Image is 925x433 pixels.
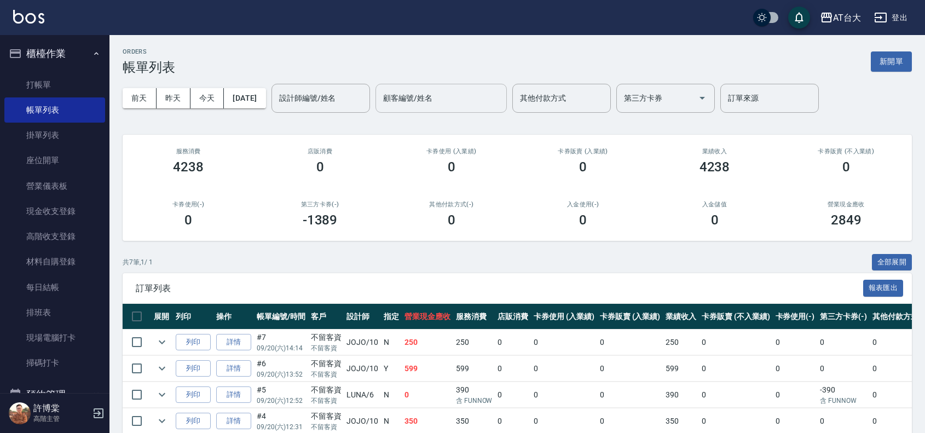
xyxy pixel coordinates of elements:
[597,382,663,408] td: 0
[381,382,402,408] td: N
[9,402,31,424] img: Person
[311,411,342,422] div: 不留客資
[870,8,912,28] button: 登出
[176,334,211,351] button: 列印
[833,11,861,25] div: AT台大
[402,304,453,330] th: 營業現金應收
[530,201,635,208] h2: 入金使用(-)
[531,304,597,330] th: 卡券使用 (入業績)
[495,330,531,355] td: 0
[863,280,904,297] button: 報表匯出
[699,330,772,355] td: 0
[173,304,213,330] th: 列印
[699,382,772,408] td: 0
[448,212,455,228] h3: 0
[344,330,381,355] td: JOJO /10
[123,60,175,75] h3: 帳單列表
[530,148,635,155] h2: 卡券販賣 (入業績)
[794,148,899,155] h2: 卡券販賣 (不入業績)
[699,159,730,175] h3: 4238
[254,304,308,330] th: 帳單編號/時間
[495,304,531,330] th: 店販消費
[154,386,170,403] button: expand row
[303,212,338,228] h3: -1389
[699,356,772,382] td: 0
[711,212,719,228] h3: 0
[817,382,870,408] td: -390
[663,330,699,355] td: 250
[453,356,495,382] td: 599
[773,304,818,330] th: 卡券使用(-)
[216,360,251,377] a: 詳情
[817,356,870,382] td: 0
[597,304,663,330] th: 卡券販賣 (入業績)
[872,254,912,271] button: 全部展開
[817,304,870,330] th: 第三方卡券(-)
[794,201,899,208] h2: 營業現金應收
[402,382,453,408] td: 0
[817,330,870,355] td: 0
[597,330,663,355] td: 0
[381,304,402,330] th: 指定
[176,360,211,377] button: 列印
[448,159,455,175] h3: 0
[257,343,305,353] p: 09/20 (六) 14:14
[173,159,204,175] h3: 4238
[33,403,89,414] h5: 許博棠
[344,356,381,382] td: JOJO /10
[344,304,381,330] th: 設計師
[693,89,711,107] button: Open
[257,422,305,432] p: 09/20 (六) 12:31
[184,212,192,228] h3: 0
[788,7,810,28] button: save
[216,413,251,430] a: 詳情
[4,39,105,68] button: 櫃檯作業
[267,201,372,208] h2: 第三方卡券(-)
[842,159,850,175] h3: 0
[311,396,342,406] p: 不留客資
[123,48,175,55] h2: ORDERS
[176,413,211,430] button: 列印
[316,159,324,175] h3: 0
[4,249,105,274] a: 材料自購登錄
[663,304,699,330] th: 業績收入
[311,343,342,353] p: 不留客資
[816,7,865,29] button: AT台大
[662,201,767,208] h2: 入金儲值
[308,304,344,330] th: 客戶
[267,148,372,155] h2: 店販消費
[773,356,818,382] td: 0
[663,356,699,382] td: 599
[4,148,105,173] a: 座位開單
[123,257,153,267] p: 共 7 筆, 1 / 1
[663,382,699,408] td: 390
[381,356,402,382] td: Y
[257,370,305,379] p: 09/20 (六) 13:52
[773,330,818,355] td: 0
[224,88,265,108] button: [DATE]
[311,384,342,396] div: 不留客資
[154,360,170,377] button: expand row
[495,382,531,408] td: 0
[4,275,105,300] a: 每日結帳
[4,174,105,199] a: 營業儀表板
[402,356,453,382] td: 599
[136,201,241,208] h2: 卡券使用(-)
[4,199,105,224] a: 現金收支登錄
[399,148,504,155] h2: 卡券使用 (入業績)
[33,414,89,424] p: 高階主管
[773,382,818,408] td: 0
[871,56,912,66] a: 新開單
[216,386,251,403] a: 詳情
[311,332,342,343] div: 不留客資
[453,304,495,330] th: 服務消費
[213,304,254,330] th: 操作
[254,330,308,355] td: #7
[4,97,105,123] a: 帳單列表
[154,413,170,429] button: expand row
[4,325,105,350] a: 現場電腦打卡
[597,356,663,382] td: 0
[399,201,504,208] h2: 其他付款方式(-)
[531,382,597,408] td: 0
[216,334,251,351] a: 詳情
